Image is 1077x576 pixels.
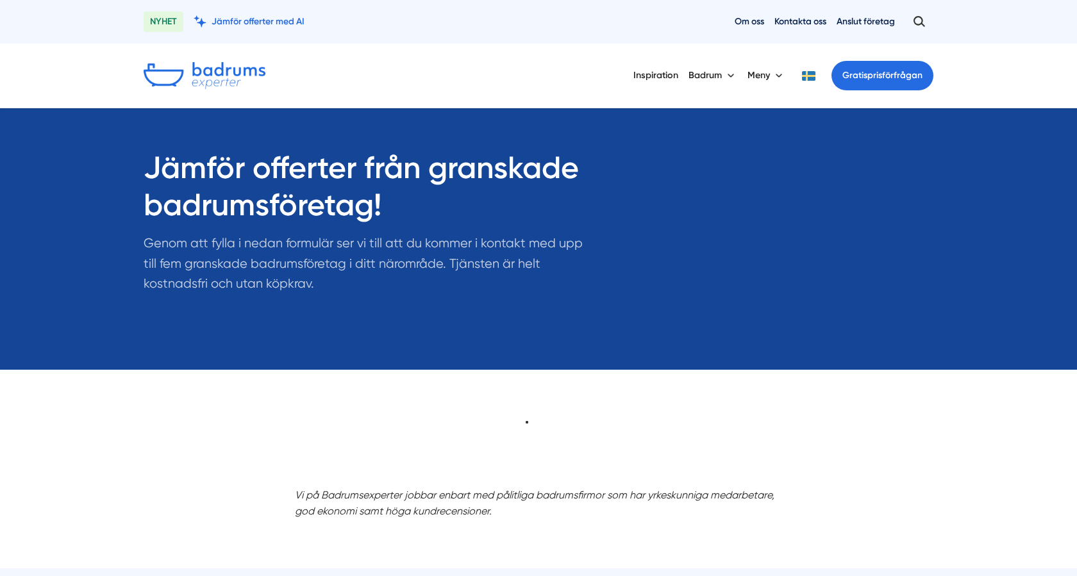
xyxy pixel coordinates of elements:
a: Inspiration [633,59,678,92]
a: Gratisprisförfrågan [831,61,933,90]
em: Vi på Badrumsexperter jobbar enbart med pålitliga badrumsfirmor som har yrkeskunniga medarbetare,... [295,489,774,517]
a: Jämför offerter med AI [194,15,305,28]
a: Kontakta oss [774,15,826,28]
span: NYHET [144,12,183,32]
button: Badrum [689,59,737,92]
button: Meny [747,59,785,92]
button: Öppna sök [905,10,933,33]
a: Anslut företag [837,15,895,28]
p: Genom att fylla i nedan formulär ser vi till att du kommer i kontakt med upp till fem granskade b... [144,233,596,300]
h1: Jämför offerter från granskade badrumsföretag! [144,149,596,233]
span: Gratis [842,70,867,81]
img: Badrumsexperter.se logotyp [144,62,265,89]
span: Jämför offerter med AI [212,15,305,28]
a: Om oss [735,15,764,28]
